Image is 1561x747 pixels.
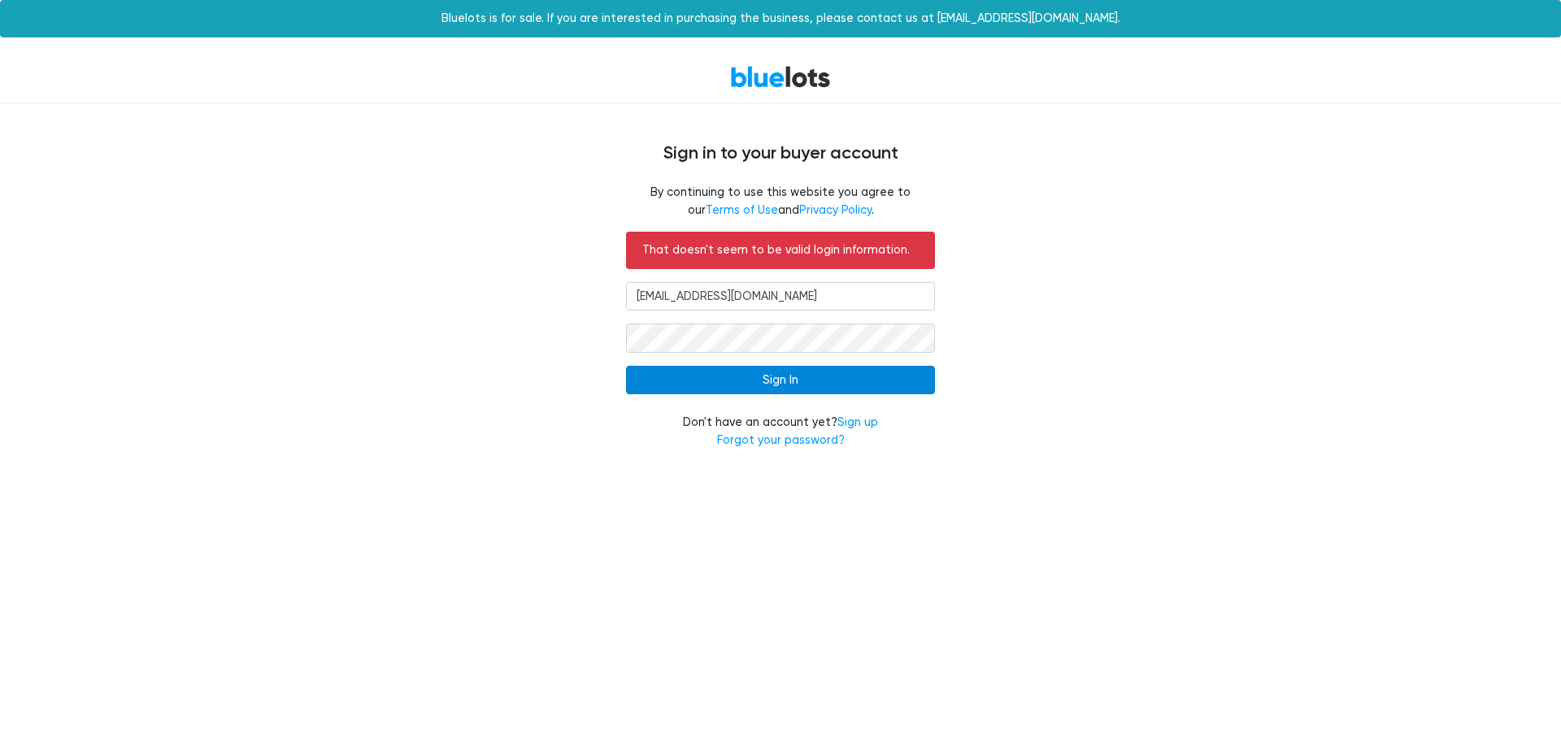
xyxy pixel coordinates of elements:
h4: Sign in to your buyer account [293,143,1268,164]
input: Sign In [626,366,935,395]
p: That doesn't seem to be valid login information. [642,241,919,259]
a: Terms of Use [706,203,778,217]
a: Forgot your password? [717,433,845,447]
div: Don't have an account yet? [626,414,935,449]
a: Privacy Policy [799,203,872,217]
a: Sign up [837,415,878,429]
fieldset: By continuing to use this website you agree to our and . [626,184,935,219]
a: BlueLots [730,65,831,89]
input: Email [626,282,935,311]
